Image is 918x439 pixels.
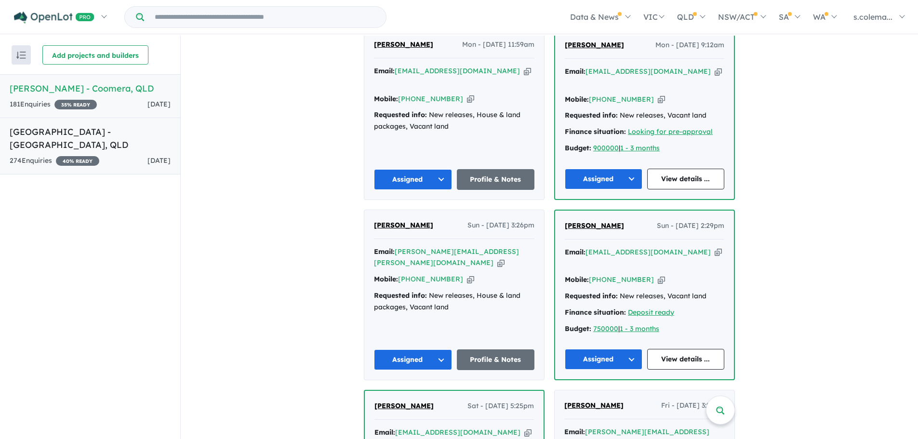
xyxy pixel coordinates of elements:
[374,290,534,313] div: New releases, House & land packages, Vacant land
[565,291,724,302] div: New releases, Vacant land
[628,308,674,317] a: Deposit ready
[589,95,654,104] a: [PHONE_NUMBER]
[565,275,589,284] strong: Mobile:
[467,274,474,284] button: Copy
[374,275,398,283] strong: Mobile:
[658,94,665,105] button: Copy
[146,7,384,27] input: Try estate name, suburb, builder or developer
[374,110,427,119] strong: Requested info:
[565,248,585,256] strong: Email:
[585,248,711,256] a: [EMAIL_ADDRESS][DOMAIN_NAME]
[565,67,585,76] strong: Email:
[565,111,618,120] strong: Requested info:
[16,52,26,59] img: sort.svg
[565,143,724,154] div: |
[565,220,624,232] a: [PERSON_NAME]
[374,247,395,256] strong: Email:
[565,308,626,317] strong: Finance situation:
[374,349,452,370] button: Assigned
[715,247,722,257] button: Copy
[374,94,398,103] strong: Mobile:
[565,349,642,370] button: Assigned
[467,400,534,412] span: Sat - [DATE] 5:25pm
[524,427,532,438] button: Copy
[589,275,654,284] a: [PHONE_NUMBER]
[10,82,171,95] h5: [PERSON_NAME] - Coomera , QLD
[374,221,433,229] span: [PERSON_NAME]
[565,127,626,136] strong: Finance situation:
[565,324,591,333] strong: Budget:
[374,247,519,267] a: [PERSON_NAME][EMAIL_ADDRESS][PERSON_NAME][DOMAIN_NAME]
[564,401,624,410] span: [PERSON_NAME]
[147,100,171,108] span: [DATE]
[620,324,659,333] a: 1 - 3 months
[374,109,534,133] div: New releases, House & land packages, Vacant land
[565,144,591,152] strong: Budget:
[10,155,99,167] div: 274 Enquir ies
[715,67,722,77] button: Copy
[398,275,463,283] a: [PHONE_NUMBER]
[147,156,171,165] span: [DATE]
[565,40,624,51] a: [PERSON_NAME]
[655,40,724,51] span: Mon - [DATE] 9:12am
[395,428,520,437] a: [EMAIL_ADDRESS][DOMAIN_NAME]
[395,67,520,75] a: [EMAIL_ADDRESS][DOMAIN_NAME]
[647,349,725,370] a: View details ...
[54,100,97,109] span: 35 % READY
[628,127,713,136] a: Looking for pre-approval
[585,67,711,76] a: [EMAIL_ADDRESS][DOMAIN_NAME]
[593,324,618,333] a: 750000
[374,40,433,49] span: [PERSON_NAME]
[398,94,463,103] a: [PHONE_NUMBER]
[374,67,395,75] strong: Email:
[564,427,585,436] strong: Email:
[457,169,535,190] a: Profile & Notes
[374,220,433,231] a: [PERSON_NAME]
[564,400,624,412] a: [PERSON_NAME]
[457,349,535,370] a: Profile & Notes
[647,169,725,189] a: View details ...
[565,40,624,49] span: [PERSON_NAME]
[565,169,642,189] button: Assigned
[565,292,618,300] strong: Requested info:
[10,99,97,110] div: 181 Enquir ies
[10,125,171,151] h5: [GEOGRAPHIC_DATA] - [GEOGRAPHIC_DATA] , QLD
[565,221,624,230] span: [PERSON_NAME]
[565,95,589,104] strong: Mobile:
[658,275,665,285] button: Copy
[620,144,660,152] a: 1 - 3 months
[374,39,433,51] a: [PERSON_NAME]
[42,45,148,65] button: Add projects and builders
[374,401,434,410] span: [PERSON_NAME]
[467,94,474,104] button: Copy
[657,220,724,232] span: Sun - [DATE] 2:29pm
[593,144,619,152] a: 900000
[467,220,534,231] span: Sun - [DATE] 3:26pm
[374,291,427,300] strong: Requested info:
[462,39,534,51] span: Mon - [DATE] 11:59am
[524,66,531,76] button: Copy
[853,12,892,22] span: s.colema...
[374,400,434,412] a: [PERSON_NAME]
[497,258,505,268] button: Copy
[565,323,724,335] div: |
[565,110,724,121] div: New releases, Vacant land
[14,12,94,24] img: Openlot PRO Logo White
[374,169,452,190] button: Assigned
[374,428,395,437] strong: Email:
[56,156,99,166] span: 40 % READY
[661,400,725,412] span: Fri - [DATE] 3:57pm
